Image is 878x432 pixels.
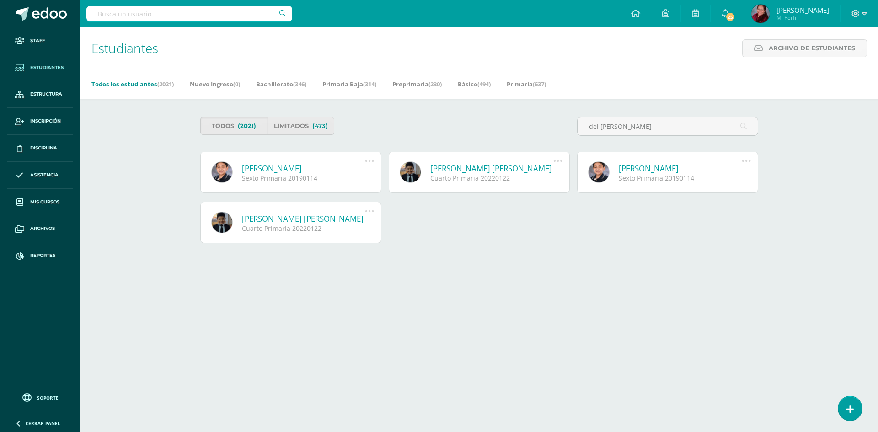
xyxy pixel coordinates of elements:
a: [PERSON_NAME] [PERSON_NAME] [242,213,365,224]
a: Archivos [7,215,73,242]
img: 00c1b1db20a3e38a90cfe610d2c2e2f3.png [751,5,770,23]
span: Asistencia [30,171,59,179]
div: Cuarto Primaria 20220122 [430,174,553,182]
a: [PERSON_NAME] [619,163,742,174]
span: (2021) [157,80,174,88]
span: Mi Perfil [776,14,829,21]
span: Reportes [30,252,55,259]
span: (494) [477,80,491,88]
div: Cuarto Primaria 20220122 [242,224,365,233]
span: [PERSON_NAME] [776,5,829,15]
a: [PERSON_NAME] [242,163,365,174]
span: Staff [30,37,45,44]
a: Estructura [7,81,73,108]
span: Cerrar panel [26,420,60,427]
span: Soporte [37,395,59,401]
span: (314) [363,80,376,88]
a: Limitados(473) [268,117,335,135]
a: Bachillerato(346) [256,77,306,91]
span: Archivo de Estudiantes [769,40,855,57]
a: Todos los estudiantes(2021) [91,77,174,91]
a: Mis cursos [7,189,73,216]
span: (346) [293,80,306,88]
div: Sexto Primaria 20190114 [242,174,365,182]
input: Busca al estudiante aquí... [578,117,758,135]
a: Soporte [11,391,70,403]
span: (0) [233,80,240,88]
span: (2021) [238,117,256,134]
span: Estructura [30,91,62,98]
a: Reportes [7,242,73,269]
a: Staff [7,27,73,54]
span: (230) [428,80,442,88]
a: Estudiantes [7,54,73,81]
a: Asistencia [7,162,73,189]
a: Primaria Baja(314) [322,77,376,91]
a: Preprimaria(230) [392,77,442,91]
a: Inscripción [7,108,73,135]
span: 25 [725,12,735,22]
a: Nuevo Ingreso(0) [190,77,240,91]
span: (637) [533,80,546,88]
span: Estudiantes [30,64,64,71]
span: Disciplina [30,144,57,152]
input: Busca un usuario... [86,6,292,21]
div: Sexto Primaria 20190114 [619,174,742,182]
span: Inscripción [30,117,61,125]
a: Todos(2021) [200,117,268,135]
span: Archivos [30,225,55,232]
a: Básico(494) [458,77,491,91]
a: Disciplina [7,135,73,162]
a: [PERSON_NAME] [PERSON_NAME] [430,163,553,174]
span: Mis cursos [30,198,59,206]
a: Archivo de Estudiantes [742,39,867,57]
span: Estudiantes [91,39,158,57]
a: Primaria(637) [507,77,546,91]
span: (473) [312,117,328,134]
